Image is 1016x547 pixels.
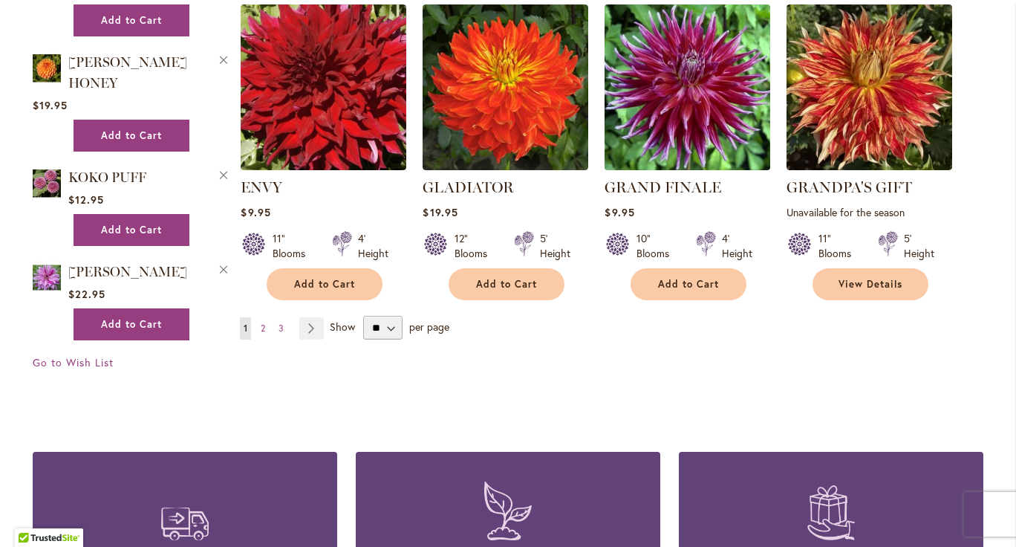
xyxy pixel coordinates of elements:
span: Go to Wish List [33,355,114,369]
a: KOKO PUFF [33,166,61,203]
a: Grand Finale [605,159,770,173]
span: Add to Cart [101,224,162,236]
button: Add to Cart [74,214,189,246]
a: ENVY [241,178,282,196]
span: $9.95 [605,205,634,219]
a: 3 [275,317,287,340]
span: Add to Cart [476,278,537,291]
span: Show [330,320,355,334]
button: Add to Cart [449,268,564,300]
p: Unavailable for the season [787,205,952,219]
div: 11" Blooms [273,231,314,261]
a: Envy [241,159,406,173]
button: Add to Cart [631,268,746,300]
a: GRAND FINALE [605,178,721,196]
img: CRICHTON HONEY [33,51,61,85]
span: 2 [261,323,265,334]
span: Add to Cart [101,318,162,331]
img: Brandon Michael [33,261,61,294]
a: Grandpa's Gift [787,159,952,173]
div: 5' Height [904,231,934,261]
img: KOKO PUFF [33,166,61,200]
div: 5' Height [540,231,570,261]
div: 10" Blooms [636,231,678,261]
span: Add to Cart [294,278,355,291]
a: KOKO PUFF [68,169,146,186]
span: $9.95 [241,205,270,219]
span: $19.95 [33,98,68,112]
span: Add to Cart [101,14,162,27]
a: Brandon Michael [33,261,61,297]
a: View Details [813,268,928,300]
span: View Details [838,278,902,291]
div: 12" Blooms [455,231,496,261]
a: GLADIATOR [423,178,514,196]
img: Gladiator [423,4,588,170]
button: Add to Cart [267,268,382,300]
span: 1 [244,323,247,334]
img: Grandpa's Gift [787,4,952,170]
img: Envy [241,4,406,170]
span: $22.95 [68,287,105,301]
span: Add to Cart [658,278,719,291]
a: [PERSON_NAME] [68,264,187,280]
a: Gladiator [423,159,588,173]
div: 11" Blooms [818,231,860,261]
span: 3 [279,323,284,334]
span: per page [409,320,449,334]
button: Add to Cart [74,4,189,36]
a: CRICHTON HONEY [33,51,61,88]
div: 4' Height [358,231,388,261]
span: Add to Cart [101,129,162,142]
a: [PERSON_NAME] HONEY [68,54,187,91]
a: Go to Wish List [33,355,114,370]
a: 2 [257,317,269,340]
a: GRANDPA'S GIFT [787,178,912,196]
span: $19.95 [423,205,457,219]
button: Add to Cart [74,308,189,340]
span: $12.95 [68,192,104,207]
button: Add to Cart [74,120,189,152]
iframe: Launch Accessibility Center [11,494,53,536]
div: 4' Height [722,231,752,261]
